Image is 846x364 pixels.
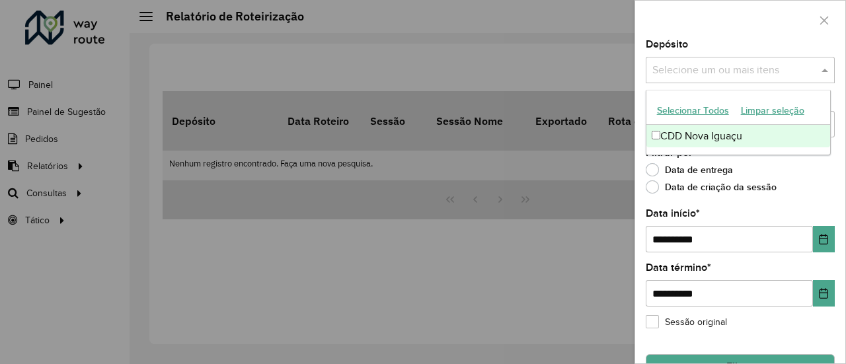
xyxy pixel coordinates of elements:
[646,260,711,275] label: Data término
[813,226,835,252] button: Choose Date
[646,180,777,194] label: Data de criação da sessão
[651,100,735,121] button: Selecionar Todos
[646,163,733,176] label: Data de entrega
[646,125,831,147] div: CDD Nova Iguaçu
[646,315,727,329] label: Sessão original
[813,280,835,307] button: Choose Date
[735,100,810,121] button: Limpar seleção
[646,205,700,221] label: Data início
[646,36,688,52] label: Depósito
[646,90,831,155] ng-dropdown-panel: Options list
